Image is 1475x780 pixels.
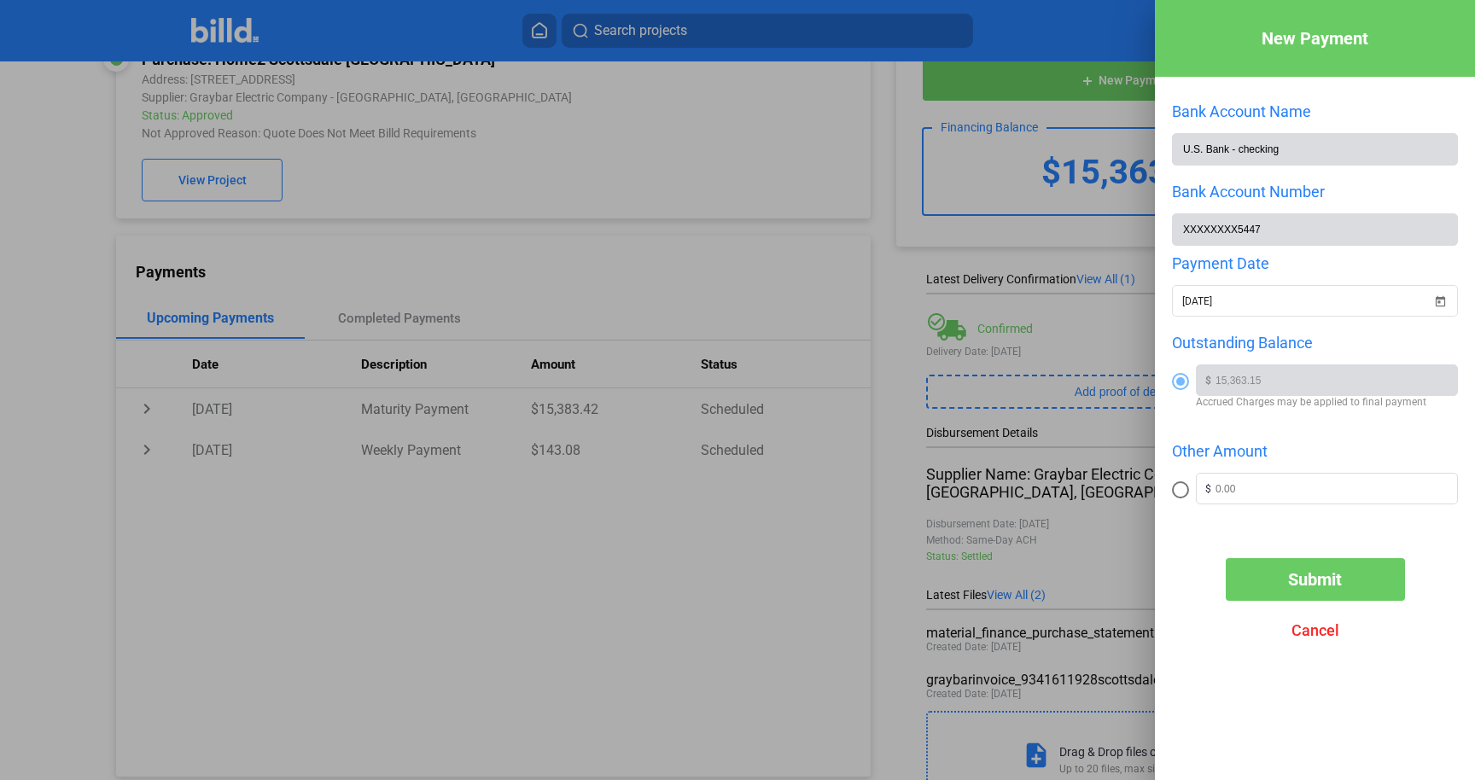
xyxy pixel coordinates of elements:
button: Submit [1226,558,1405,601]
input: 0.00 [1216,474,1457,499]
div: Payment Date [1172,254,1458,272]
span: Cancel [1291,621,1339,639]
div: Bank Account Name [1172,102,1458,120]
div: Outstanding Balance [1172,334,1458,352]
input: 0.00 [1216,365,1457,391]
button: Open calendar [1431,282,1449,300]
span: $ [1197,365,1216,395]
span: $ [1197,474,1216,504]
span: Submit [1288,569,1342,590]
span: Accrued Charges may be applied to final payment [1196,396,1458,408]
button: Cancel [1226,609,1405,652]
div: Bank Account Number [1172,183,1458,201]
div: Other Amount [1172,442,1458,460]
